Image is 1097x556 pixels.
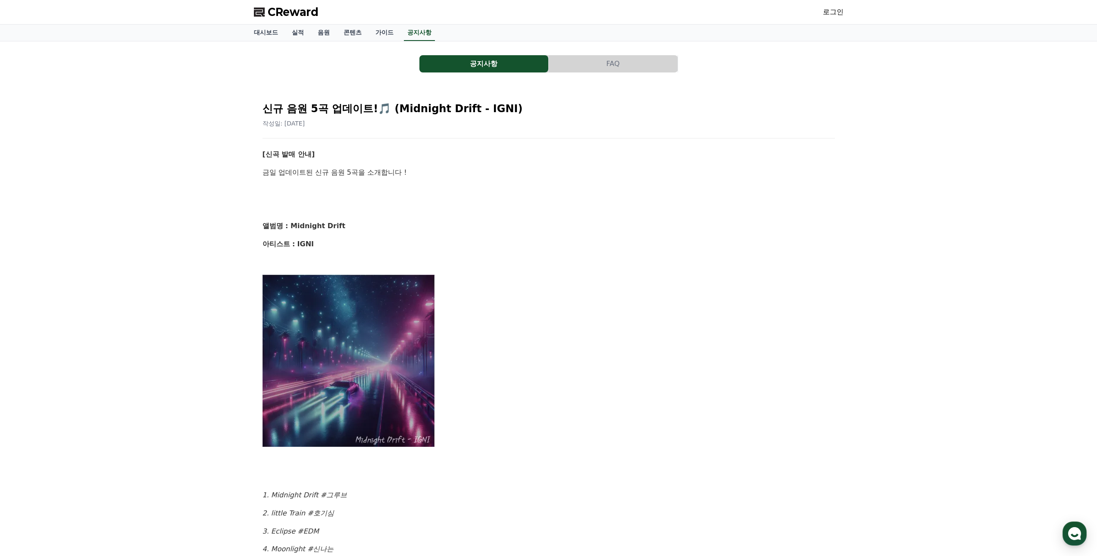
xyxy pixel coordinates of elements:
[419,55,548,72] button: 공지사항
[263,527,319,535] em: 3. Eclipse #EDM
[254,5,319,19] a: CReward
[263,509,334,517] em: 2. little Train #호기심
[263,150,315,158] strong: [신곡 발매 안내]
[337,25,369,41] a: 콘텐츠
[404,25,435,41] a: 공지사항
[263,102,835,116] h2: 신규 음원 5곡 업데이트!🎵 (Midnight Drift - IGNI)
[297,240,314,248] strong: IGNI
[311,25,337,41] a: 음원
[823,7,844,17] a: 로그인
[549,55,678,72] button: FAQ
[263,240,295,248] strong: 아티스트 :
[263,545,334,553] em: 4. Moonlight #신나는
[419,55,549,72] a: 공지사항
[549,55,678,72] a: FAQ
[285,25,311,41] a: 실적
[263,167,835,178] p: 금일 업데이트된 신규 음원 5곡을 소개합니다 !
[268,5,319,19] span: CReward
[263,274,435,447] img: YY09Sep%2019,%202025102454_7fc1f49f2383e5c809bd05b5bff92047c2da3354e558a5d1daa46df5272a26ff.webp
[263,491,347,499] em: 1. Midnight Drift #그루브
[247,25,285,41] a: 대시보드
[263,222,346,230] strong: 앨범명 : Midnight Drift
[369,25,400,41] a: 가이드
[263,120,305,127] span: 작성일: [DATE]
